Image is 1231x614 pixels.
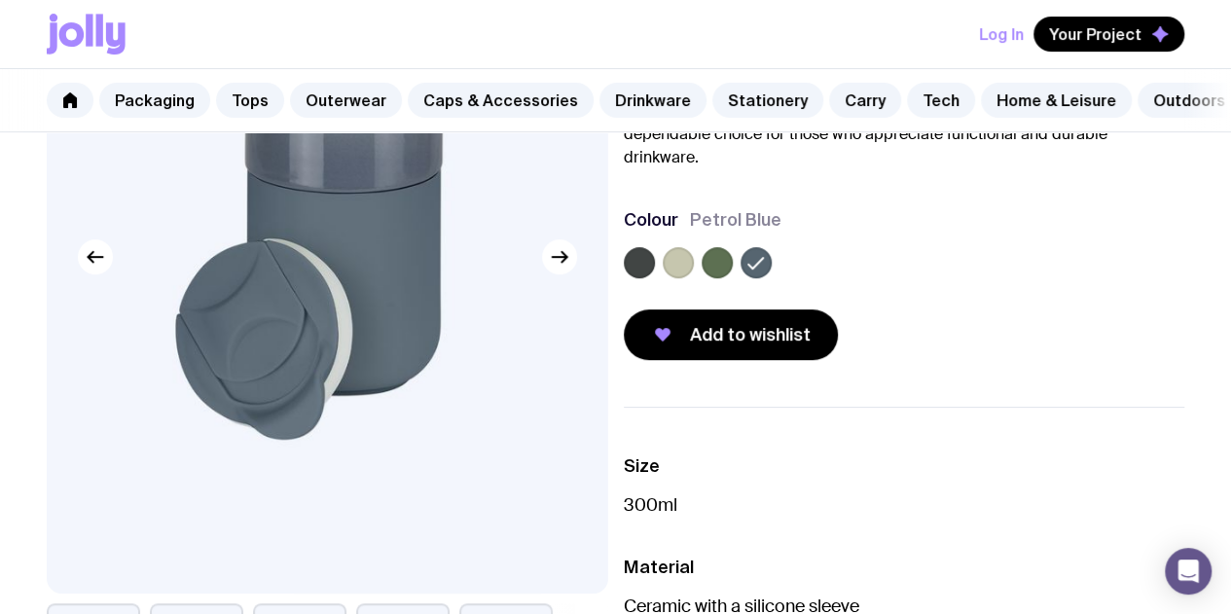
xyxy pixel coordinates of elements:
a: Carry [829,83,901,118]
a: Stationery [712,83,823,118]
a: Tech [907,83,975,118]
div: Open Intercom Messenger [1165,548,1212,595]
h3: Material [624,556,1185,579]
a: Packaging [99,83,210,118]
span: Your Project [1049,24,1141,44]
button: Your Project [1033,17,1184,52]
button: Log In [979,17,1024,52]
a: Outerwear [290,83,402,118]
a: Drinkware [599,83,706,118]
h3: Colour [624,208,678,232]
a: Tops [216,83,284,118]
span: Petrol Blue [690,208,781,232]
span: Add to wishlist [690,323,811,346]
button: Add to wishlist [624,309,838,360]
a: Home & Leisure [981,83,1132,118]
p: 300ml [624,493,1185,517]
a: Caps & Accessories [408,83,594,118]
h3: Size [624,454,1185,478]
